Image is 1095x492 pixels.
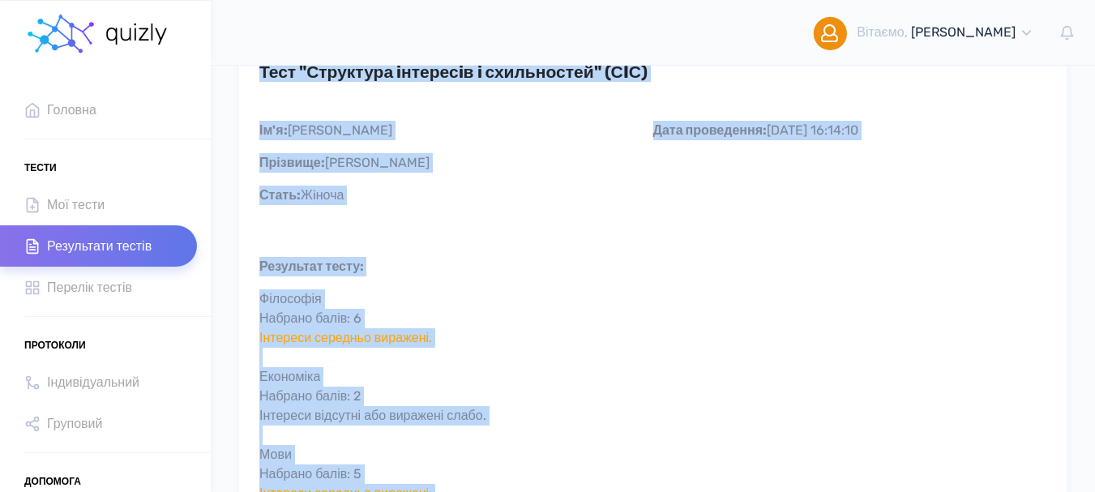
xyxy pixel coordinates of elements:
[653,122,767,138] span: Дата проведення:
[47,371,139,393] span: Індивідуальний
[24,156,57,180] span: Тести
[24,333,86,357] span: Протоколи
[24,1,170,66] a: homepage homepage
[47,99,96,121] span: Головна
[105,24,170,45] img: homepage
[259,121,641,140] div: [PERSON_NAME]
[259,62,1046,82] h3: Тест "Структура iнтересiв i схильностей" (СIС)
[47,413,102,434] span: Груповий
[47,235,152,257] span: Результати тестів
[259,155,325,170] span: Прізвище:
[259,187,301,203] span: Стать:
[24,10,97,58] img: homepage
[259,153,641,173] div: [PERSON_NAME]
[47,194,105,216] span: Мої тести
[911,24,1016,40] span: [PERSON_NAME]
[259,259,364,274] span: Результат тесту:
[47,276,132,298] span: Перелік тестів
[259,122,288,138] span: Ім'я:
[259,330,432,345] span: Інтереси середньо виражені.
[653,121,858,140] div: [DATE] 16:14:10
[259,186,641,205] div: Жiноча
